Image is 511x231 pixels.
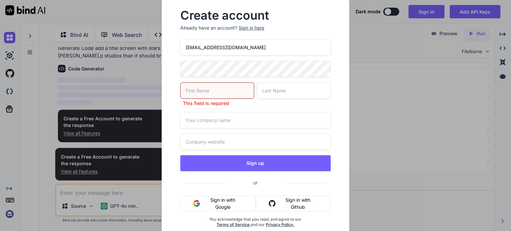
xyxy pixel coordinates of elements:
div: Sign in here [239,25,264,31]
input: Your company name [180,112,330,128]
a: Privacy Policy. [266,222,294,227]
input: Email [180,39,330,56]
a: Terms of Service [217,222,251,227]
button: Sign up [180,155,330,171]
img: github [269,200,275,207]
input: First Name [180,82,254,99]
input: Company website [180,134,330,150]
span: or [227,174,284,191]
img: google [193,200,200,207]
h2: Create account [180,10,330,21]
button: Sign in with Github [256,195,330,211]
p: This field is required [180,100,254,107]
input: Last Name [257,82,331,99]
p: Already have an account? [180,25,330,31]
button: Sign in with Google [180,195,256,211]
